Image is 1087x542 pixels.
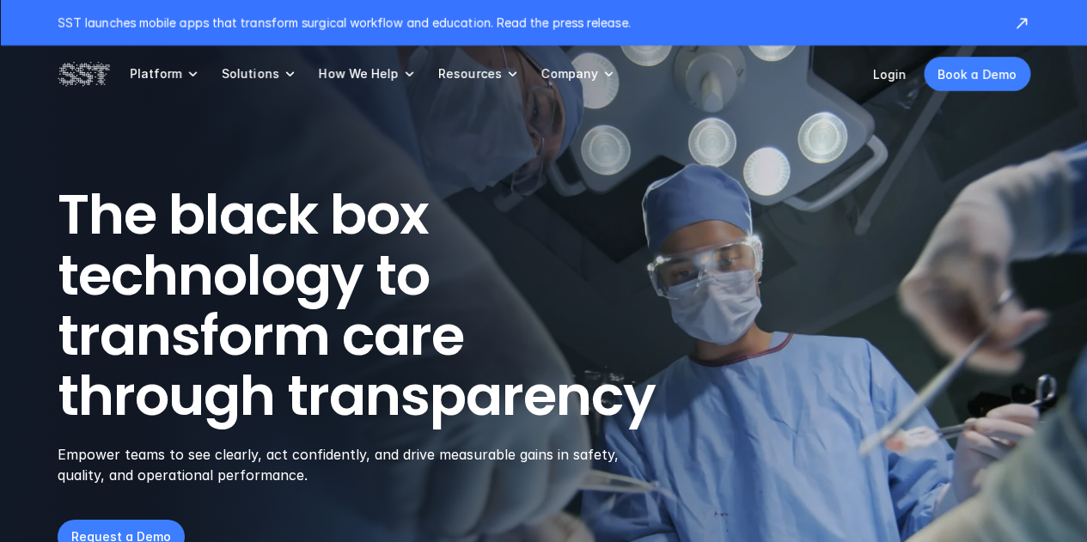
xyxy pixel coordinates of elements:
[541,66,598,82] p: Company
[222,66,279,82] p: Solutions
[924,57,1030,91] a: Book a Demo
[130,46,201,102] a: Platform
[873,67,907,82] a: Login
[58,14,996,32] p: SST launches mobile apps that transform surgical workflow and education. Read the press release.
[937,65,1017,83] p: Book a Demo
[438,66,502,82] p: Resources
[58,59,109,88] img: SST logo
[130,66,182,82] p: Platform
[58,444,641,485] p: Empower teams to see clearly, act confidently, and drive measurable gains in safety, quality, and...
[319,66,399,82] p: How We Help
[58,185,738,427] h1: The black box technology to transform care through transparency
